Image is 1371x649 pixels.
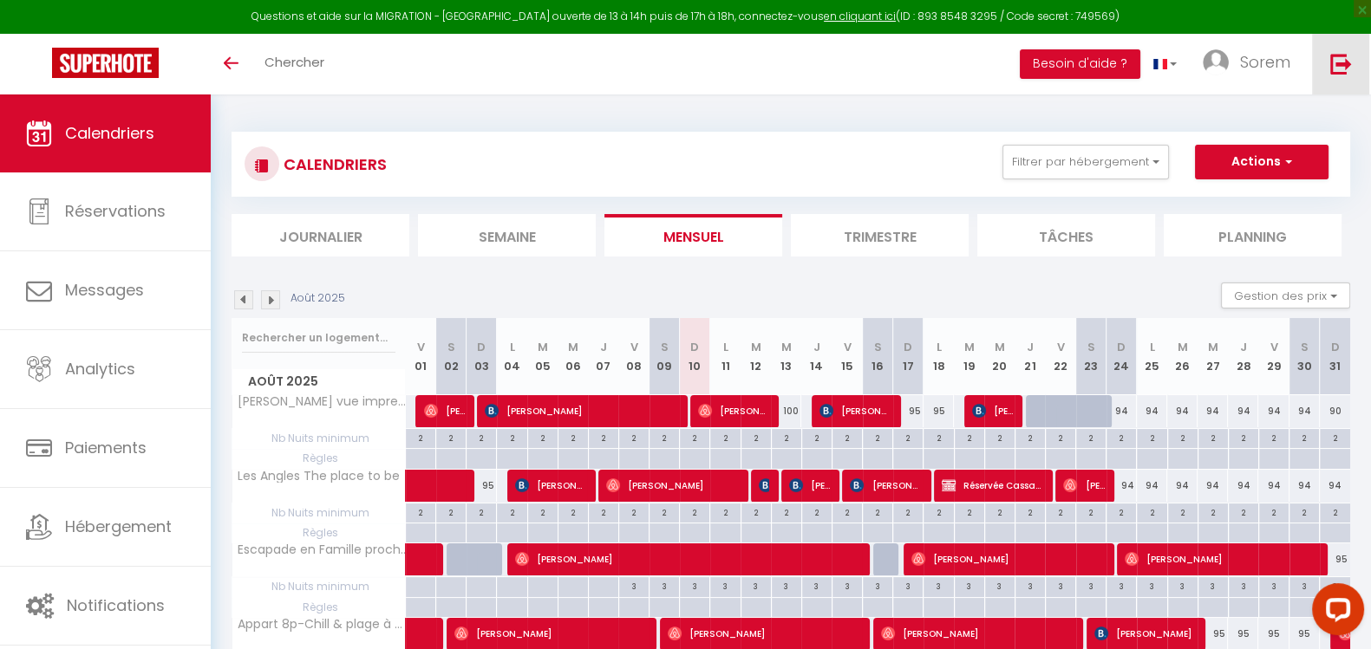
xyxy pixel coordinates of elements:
[1027,339,1034,355] abbr: J
[924,577,953,594] div: 3
[630,339,638,355] abbr: V
[232,503,405,522] span: Nb Nuits minimum
[65,122,154,144] span: Calendriers
[406,318,436,395] th: 01
[417,339,425,355] abbr: V
[863,429,892,445] div: 2
[589,503,618,520] div: 2
[924,429,953,445] div: 2
[771,395,801,427] div: 100
[1149,339,1154,355] abbr: L
[1195,145,1329,179] button: Actions
[619,429,649,445] div: 2
[436,503,466,520] div: 2
[1020,49,1140,79] button: Besoin d'aide ?
[1137,577,1166,594] div: 3
[985,503,1015,520] div: 2
[279,145,387,184] h3: CALENDRIERS
[528,503,558,520] div: 2
[558,503,588,520] div: 2
[1198,577,1228,594] div: 3
[964,339,975,355] abbr: M
[1270,339,1278,355] abbr: V
[1240,51,1290,73] span: Sorem
[1259,577,1289,594] div: 3
[242,322,395,354] input: Rechercher un logement...
[1198,395,1228,427] div: 94
[1221,282,1350,308] button: Gestion des prix
[802,429,832,445] div: 2
[65,358,135,380] span: Analytics
[741,577,771,594] div: 3
[65,200,166,222] span: Réservations
[1289,429,1319,445] div: 2
[538,339,548,355] abbr: M
[1107,318,1137,395] th: 24
[1330,53,1352,75] img: logout
[1320,429,1350,445] div: 2
[1203,49,1229,75] img: ...
[850,469,923,502] span: [PERSON_NAME]
[1137,470,1167,502] div: 94
[527,318,558,395] th: 05
[558,429,588,445] div: 2
[1167,470,1198,502] div: 94
[942,469,1046,502] span: Réservée Cassandra
[954,318,984,395] th: 19
[680,429,709,445] div: 2
[1178,339,1188,355] abbr: M
[467,318,497,395] th: 03
[1259,503,1289,520] div: 2
[251,34,337,94] a: Chercher
[863,503,892,520] div: 2
[588,318,618,395] th: 07
[1167,318,1198,395] th: 26
[232,598,405,617] span: Règles
[1168,429,1198,445] div: 2
[1076,429,1106,445] div: 2
[772,429,801,445] div: 2
[741,503,771,520] div: 2
[1259,429,1289,445] div: 2
[995,339,1005,355] abbr: M
[874,339,882,355] abbr: S
[710,577,740,594] div: 3
[955,429,984,445] div: 2
[447,339,455,355] abbr: S
[1258,318,1289,395] th: 29
[1107,470,1137,502] div: 94
[528,429,558,445] div: 2
[690,339,699,355] abbr: D
[424,394,466,427] span: [PERSON_NAME]
[1228,318,1258,395] th: 28
[1137,318,1167,395] th: 25
[1107,429,1136,445] div: 2
[710,318,741,395] th: 11
[485,394,682,427] span: [PERSON_NAME]
[924,318,954,395] th: 18
[1015,577,1045,594] div: 3
[497,503,526,520] div: 2
[1076,503,1106,520] div: 2
[893,318,924,395] th: 17
[1076,577,1106,594] div: 3
[1137,429,1166,445] div: 2
[1057,339,1065,355] abbr: V
[863,318,893,395] th: 16
[1107,395,1137,427] div: 94
[558,318,588,395] th: 06
[955,503,984,520] div: 2
[406,503,435,520] div: 2
[1015,318,1045,395] th: 21
[1087,339,1095,355] abbr: S
[1229,577,1258,594] div: 3
[1015,429,1045,445] div: 2
[771,318,801,395] th: 13
[984,318,1015,395] th: 20
[1320,503,1350,520] div: 2
[1046,503,1075,520] div: 2
[291,290,345,307] p: Août 2025
[772,503,801,520] div: 2
[789,469,831,502] span: [PERSON_NAME]
[972,394,1014,427] span: [PERSON_NAME]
